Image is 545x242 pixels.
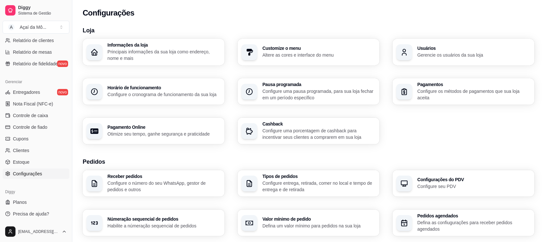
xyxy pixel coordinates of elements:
[108,91,221,98] p: Configure o cronograma de funcionamento da sua loja
[417,177,531,182] h3: Configurações do PDV
[20,24,46,30] div: Açaí da Mô ...
[83,78,225,105] button: Horário de funcionamentoConfigure o cronograma de funcionamento da sua loja
[262,46,376,50] h3: Customize o menu
[83,39,225,65] button: Informações da lojaPrincipais informações da sua loja como endereço, nome e mais
[13,211,49,217] span: Precisa de ajuda?
[13,136,28,142] span: Cupons
[83,118,225,144] button: Pagamento OnlineOtimize seu tempo, ganhe segurança e praticidade
[393,170,535,197] button: Configurações do PDVConfigure seu PDV
[3,110,69,121] a: Controle de caixa
[3,87,69,97] a: Entregadoresnovo
[417,219,531,232] p: Defina as confiugurações para receber pedidos agendados
[13,112,48,119] span: Controle de caixa
[3,21,69,34] button: Select a team
[18,5,67,11] span: Diggy
[13,170,42,177] span: Configurações
[108,217,221,221] h3: Númeração sequencial de pedidos
[83,8,134,18] h2: Configurações
[108,125,221,129] h3: Pagamento Online
[3,47,69,57] a: Relatório de mesas
[3,59,69,69] a: Relatório de fidelidadenovo
[262,180,376,193] p: Configure entrega, retirada, comer no local e tempo de entrega e de retirada
[3,134,69,144] a: Cupons
[238,78,380,105] button: Pausa programadaConfigure uma pausa programada, para sua loja fechar em um período específico
[83,210,225,236] button: Númeração sequencial de pedidosHabilite a númeração sequencial de pedidos
[262,127,376,140] p: Configure uma porcentagem de cashback para incentivar seus clientes a comprarem em sua loja
[238,210,380,236] button: Valor mínimo de pedidoDefina um valor mínimo para pedidos na sua loja
[3,35,69,46] a: Relatório de clientes
[262,52,376,58] p: Altere as cores e interface do menu
[108,49,221,61] p: Principais informações da sua loja como endereço, nome e mais
[262,122,376,126] h3: Cashback
[3,209,69,219] a: Precisa de ajuda?
[417,46,531,50] h3: Usuários
[3,99,69,109] a: Nota Fiscal (NFC-e)
[83,170,225,197] button: Receber pedidosConfigure o número do seu WhatsApp, gestor de pedidos e outros
[108,131,221,137] p: Otimize seu tempo, ganhe segurança e praticidade
[3,157,69,167] a: Estoque
[8,24,15,30] span: A
[417,214,531,218] h3: Pedidos agendados
[13,159,29,165] span: Estoque
[417,88,531,101] p: Configure os métodos de pagamentos que sua loja aceita
[18,11,67,16] span: Sistema de Gestão
[108,43,221,47] h3: Informações da loja
[417,52,531,58] p: Gerencie os usuários da sua loja
[262,174,376,179] h3: Tipos de pedidos
[262,88,376,101] p: Configure uma pausa programada, para sua loja fechar em um período específico
[108,85,221,90] h3: Horário de funcionamento
[3,3,69,18] a: DiggySistema de Gestão
[13,49,52,55] span: Relatório de mesas
[13,147,29,154] span: Clientes
[393,39,535,65] button: UsuáriosGerencie os usuários da sua loja
[238,170,380,197] button: Tipos de pedidosConfigure entrega, retirada, comer no local e tempo de entrega e de retirada
[417,183,531,190] p: Configure seu PDV
[108,174,221,179] h3: Receber pedidos
[3,169,69,179] a: Configurações
[18,229,59,234] span: [EMAIL_ADDRESS][DOMAIN_NAME]
[393,210,535,236] button: Pedidos agendadosDefina as confiugurações para receber pedidos agendados
[13,199,27,205] span: Planos
[3,187,69,197] div: Diggy
[13,37,54,44] span: Relatório de clientes
[13,60,58,67] span: Relatório de fidelidade
[417,82,531,87] h3: Pagamentos
[262,82,376,87] h3: Pausa programada
[108,180,221,193] p: Configure o número do seu WhatsApp, gestor de pedidos e outros
[3,197,69,207] a: Planos
[83,26,535,35] h3: Loja
[3,145,69,156] a: Clientes
[262,223,376,229] p: Defina um valor mínimo para pedidos na sua loja
[238,118,380,144] button: CashbackConfigure uma porcentagem de cashback para incentivar seus clientes a comprarem em sua loja
[108,223,221,229] p: Habilite a númeração sequencial de pedidos
[393,78,535,105] button: PagamentosConfigure os métodos de pagamentos que sua loja aceita
[3,224,69,239] button: [EMAIL_ADDRESS][DOMAIN_NAME]
[3,77,69,87] div: Gerenciar
[13,101,53,107] span: Nota Fiscal (NFC-e)
[83,157,535,166] h3: Pedidos
[238,39,380,65] button: Customize o menuAltere as cores e interface do menu
[3,122,69,132] a: Controle de fiado
[262,217,376,221] h3: Valor mínimo de pedido
[13,89,40,95] span: Entregadores
[13,124,47,130] span: Controle de fiado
